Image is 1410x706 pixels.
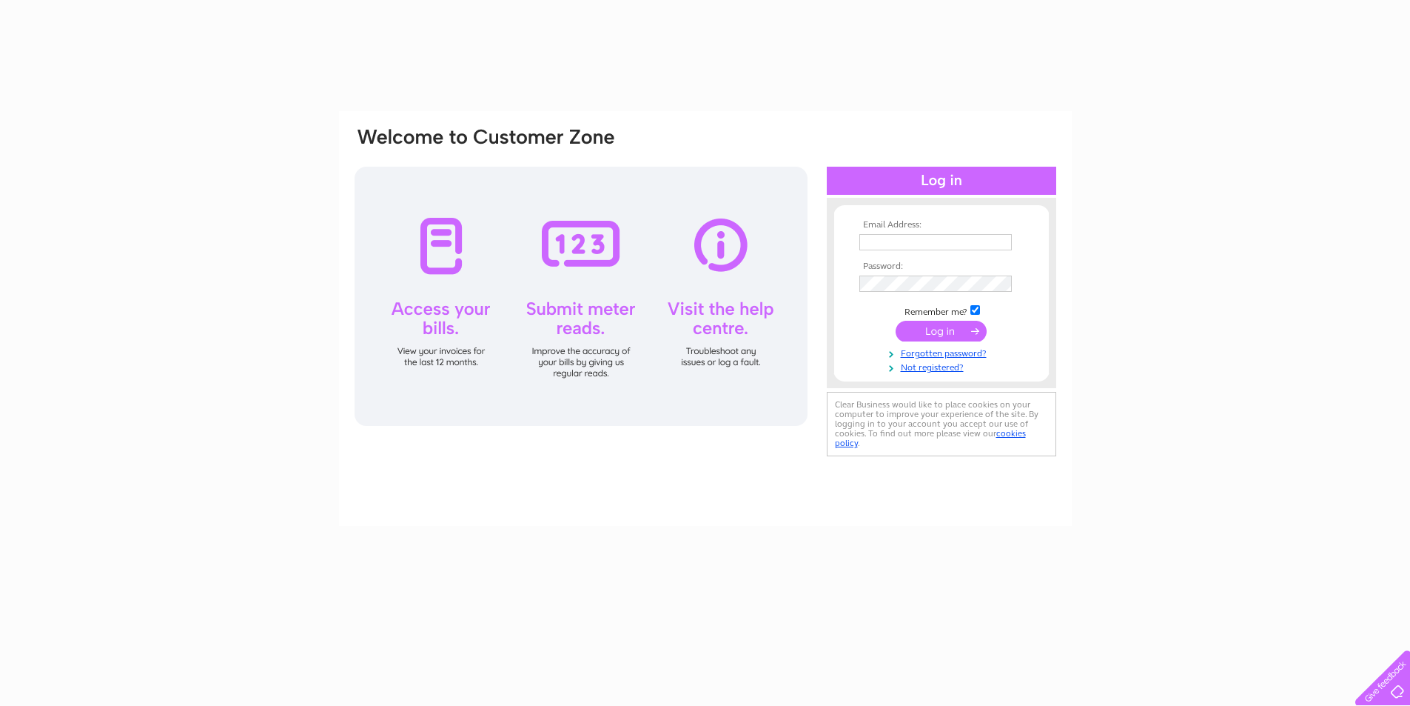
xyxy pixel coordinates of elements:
[856,303,1027,318] td: Remember me?
[896,321,987,342] input: Submit
[835,428,1026,448] a: cookies policy
[827,392,1056,456] div: Clear Business would like to place cookies on your computer to improve your experience of the sit...
[859,359,1027,373] a: Not registered?
[859,345,1027,359] a: Forgotten password?
[856,262,1027,272] th: Password:
[856,220,1027,230] th: Email Address:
